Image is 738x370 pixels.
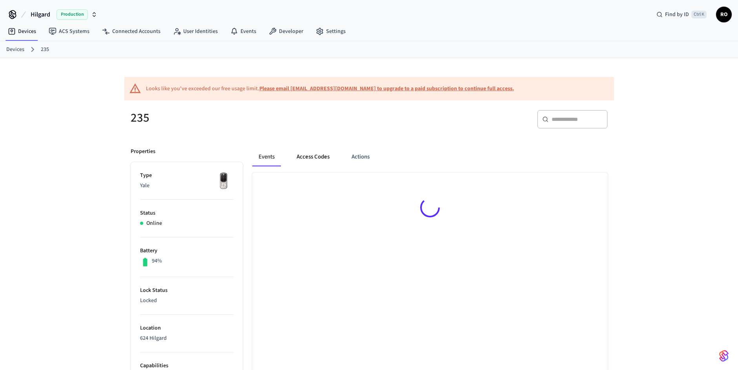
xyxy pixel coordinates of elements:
p: Capabilities [140,362,233,370]
p: Battery [140,247,233,255]
div: ant example [252,148,608,166]
span: Ctrl K [691,11,707,18]
span: Production [56,9,88,20]
img: Yale Assure Touchscreen Wifi Smart Lock, Satin Nickel, Front [214,171,233,191]
a: ACS Systems [42,24,96,38]
a: Connected Accounts [96,24,167,38]
p: Online [146,219,162,228]
div: Find by IDCtrl K [650,7,713,22]
p: Location [140,324,233,332]
a: Please email [EMAIL_ADDRESS][DOMAIN_NAME] to upgrade to a paid subscription to continue full access. [259,85,514,93]
button: RO [716,7,732,22]
p: Yale [140,182,233,190]
p: 624 Hilgard [140,334,233,343]
button: Actions [345,148,376,166]
p: Status [140,209,233,217]
p: Lock Status [140,286,233,295]
button: Access Codes [290,148,336,166]
a: User Identities [167,24,224,38]
div: Looks like you've exceeded our free usage limit. [146,85,514,93]
span: RO [717,7,731,22]
a: 235 [41,46,49,54]
p: Locked [140,297,233,305]
span: Find by ID [665,11,689,18]
a: Devices [6,46,24,54]
a: Devices [2,24,42,38]
a: Developer [262,24,310,38]
p: Properties [131,148,155,156]
span: Hilgard [31,10,50,19]
a: Settings [310,24,352,38]
p: Type [140,171,233,180]
h5: 235 [131,110,364,126]
img: SeamLogoGradient.69752ec5.svg [719,350,729,362]
button: Events [252,148,281,166]
p: 94% [152,257,162,265]
a: Events [224,24,262,38]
